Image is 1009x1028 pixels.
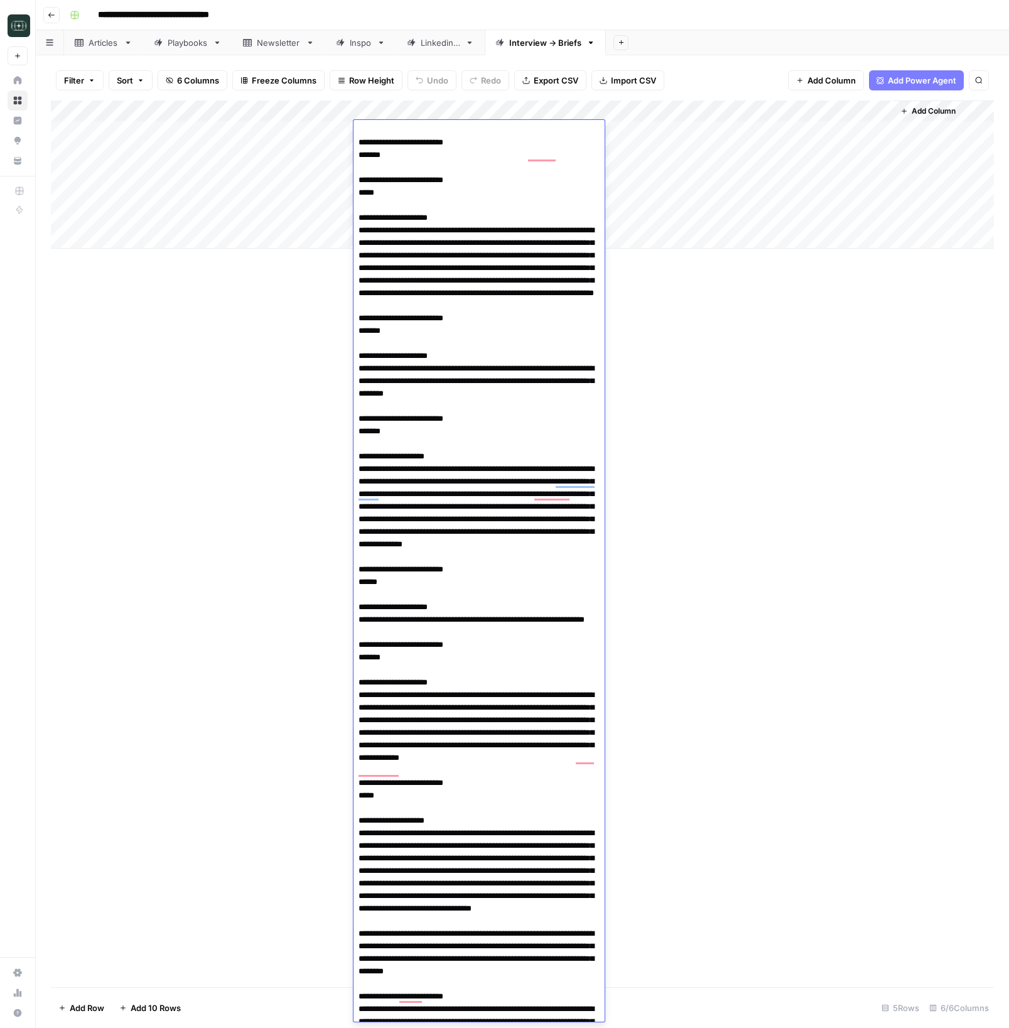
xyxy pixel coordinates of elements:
[788,70,864,90] button: Add Column
[591,70,664,90] button: Import CSV
[534,74,578,87] span: Export CSV
[56,70,104,90] button: Filter
[869,70,964,90] button: Add Power Agent
[485,30,606,55] a: Interview -> Briefs
[232,70,325,90] button: Freeze Columns
[89,36,119,49] div: Articles
[509,36,581,49] div: Interview -> Briefs
[252,74,316,87] span: Freeze Columns
[924,998,994,1018] div: 6/6 Columns
[8,963,28,983] a: Settings
[8,10,28,41] button: Workspace: Catalyst
[888,74,956,87] span: Add Power Agent
[143,30,232,55] a: Playbooks
[8,131,28,151] a: Opportunities
[158,70,227,90] button: 6 Columns
[407,70,456,90] button: Undo
[396,30,485,55] a: Linkedin 3
[877,998,924,1018] div: 5 Rows
[461,70,509,90] button: Redo
[70,1002,104,1014] span: Add Row
[349,74,394,87] span: Row Height
[8,14,30,37] img: Catalyst Logo
[330,70,402,90] button: Row Height
[109,70,153,90] button: Sort
[168,36,208,49] div: Playbooks
[112,998,188,1018] button: Add 10 Rows
[807,74,856,87] span: Add Column
[8,983,28,1003] a: Usage
[8,70,28,90] a: Home
[912,106,956,117] span: Add Column
[8,1003,28,1023] button: Help + Support
[257,36,301,49] div: Newsletter
[611,74,656,87] span: Import CSV
[64,74,84,87] span: Filter
[131,1002,181,1014] span: Add 10 Rows
[895,103,961,119] button: Add Column
[8,90,28,111] a: Browse
[350,36,372,49] div: Inspo
[232,30,325,55] a: Newsletter
[481,74,501,87] span: Redo
[8,111,28,131] a: Insights
[325,30,396,55] a: Inspo
[514,70,586,90] button: Export CSV
[64,30,143,55] a: Articles
[51,998,112,1018] button: Add Row
[117,74,133,87] span: Sort
[427,74,448,87] span: Undo
[177,74,219,87] span: 6 Columns
[421,36,460,49] div: Linkedin 3
[8,151,28,171] a: Your Data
